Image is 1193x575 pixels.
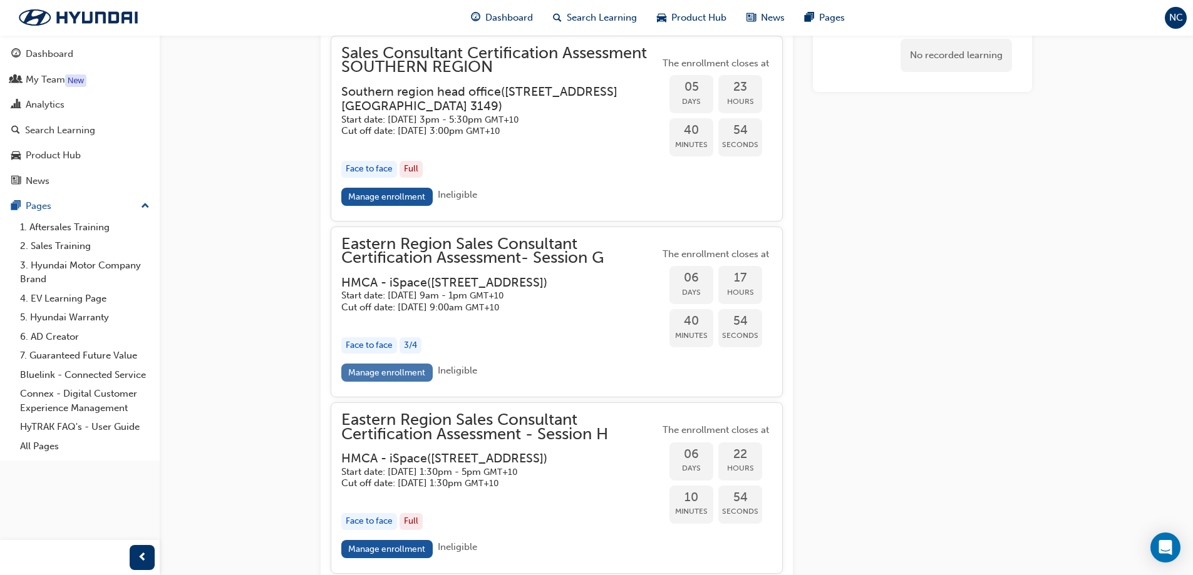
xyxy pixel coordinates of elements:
[669,138,713,152] span: Minutes
[5,93,155,116] a: Analytics
[341,84,639,114] h3: Southern region head office ( [STREET_ADDRESS] [GEOGRAPHIC_DATA] 3149 )
[341,513,397,530] div: Face to face
[470,290,504,301] span: Australian Eastern Standard Time GMT+10
[15,289,155,308] a: 4. EV Learning Page
[341,290,639,302] h5: Start date: [DATE] 9am - 1pm
[718,271,762,285] span: 17
[15,308,155,327] a: 5. Hyundai Warranty
[341,413,772,562] button: Eastern Region Sales Consultant Certification Assessment - Session HHMCA - iSpace([STREET_ADDRESS...
[26,98,65,112] div: Analytics
[15,346,155,365] a: 7. Guaranteed Future Value
[5,119,155,142] a: Search Learning
[669,447,713,462] span: 06
[718,461,762,476] span: Hours
[671,11,726,25] span: Product Hub
[567,11,637,25] span: Search Learning
[718,80,762,94] span: 23
[461,5,543,31] a: guage-iconDashboard
[795,5,855,31] a: pages-iconPages
[15,237,155,256] a: 2. Sales Training
[26,73,65,87] div: My Team
[15,327,155,347] a: 6. AD Creator
[483,467,517,477] span: Australian Eastern Standard Time GMT+10
[5,144,155,167] a: Product Hub
[341,337,397,354] div: Face to face
[15,437,155,456] a: All Pages
[543,5,647,31] a: search-iconSearch Learning
[669,271,713,285] span: 06
[669,504,713,519] span: Minutes
[718,491,762,505] span: 54
[659,423,772,437] span: The enrollment closes at
[669,491,713,505] span: 10
[553,10,562,26] span: search-icon
[485,11,533,25] span: Dashboard
[15,417,155,437] a: HyTRAK FAQ's - User Guide
[5,170,155,193] a: News
[341,302,639,313] h5: Cut off date: [DATE] 9:00am
[669,285,713,300] span: Days
[26,47,73,61] div: Dashboard
[141,198,150,215] span: up-icon
[15,218,155,237] a: 1. Aftersales Training
[65,74,86,87] div: Tooltip anchor
[341,451,639,466] h3: HMCA - iSpace ( [STREET_ADDRESS] )
[341,364,433,382] a: Manage enrollment
[659,56,772,71] span: The enrollment closes at
[746,10,756,26] span: news-icon
[341,114,639,126] h5: Start date: [DATE] 3pm - 5:30pm
[15,256,155,289] a: 3. Hyundai Motor Company Brand
[341,161,397,178] div: Face to face
[11,176,21,187] span: news-icon
[341,275,639,290] h3: HMCA - iSpace ( [STREET_ADDRESS] )
[341,188,433,206] a: Manage enrollment
[25,123,95,138] div: Search Learning
[341,125,639,137] h5: Cut off date: [DATE] 3:00pm
[647,5,736,31] a: car-iconProduct Hub
[1169,11,1183,25] span: NC
[718,314,762,328] span: 54
[1165,7,1187,29] button: NC
[138,550,147,566] span: prev-icon
[11,201,21,212] span: pages-icon
[669,328,713,343] span: Minutes
[11,49,21,60] span: guage-icon
[15,365,155,385] a: Bluelink - Connected Service
[11,150,21,161] span: car-icon
[11,125,20,136] span: search-icon
[485,114,519,125] span: Australian Eastern Standard Time GMT+10
[465,478,498,489] span: Australian Eastern Standard Time GMT+10
[718,94,762,109] span: Hours
[669,123,713,138] span: 40
[341,237,772,387] button: Eastern Region Sales Consultant Certification Assessment- Session GHMCA - iSpace([STREET_ADDRESS]...
[15,384,155,417] a: Connex - Digital Customer Experience Management
[26,199,51,213] div: Pages
[718,138,762,152] span: Seconds
[6,4,150,31] img: Trak
[669,80,713,94] span: 05
[659,247,772,262] span: The enrollment closes at
[5,43,155,66] a: Dashboard
[669,314,713,328] span: 40
[805,10,814,26] span: pages-icon
[5,40,155,195] button: DashboardMy TeamAnalyticsSearch LearningProduct HubNews
[657,10,666,26] span: car-icon
[718,504,762,519] span: Seconds
[5,68,155,91] a: My Team
[438,365,477,376] span: Ineligible
[400,513,423,530] div: Full
[465,302,499,313] span: Australian Eastern Standard Time GMT+10
[341,477,639,489] h5: Cut off date: [DATE] 1:30pm
[471,10,480,26] span: guage-icon
[26,174,49,188] div: News
[341,46,772,211] button: Sales Consultant Certification Assessment SOUTHERN REGIONSouthern region head office([STREET_ADDR...
[819,11,845,25] span: Pages
[466,126,500,136] span: Australian Eastern Standard Time GMT+10
[400,161,423,178] div: Full
[1150,532,1180,562] div: Open Intercom Messenger
[26,148,81,163] div: Product Hub
[669,461,713,476] span: Days
[761,11,785,25] span: News
[11,99,21,111] span: chart-icon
